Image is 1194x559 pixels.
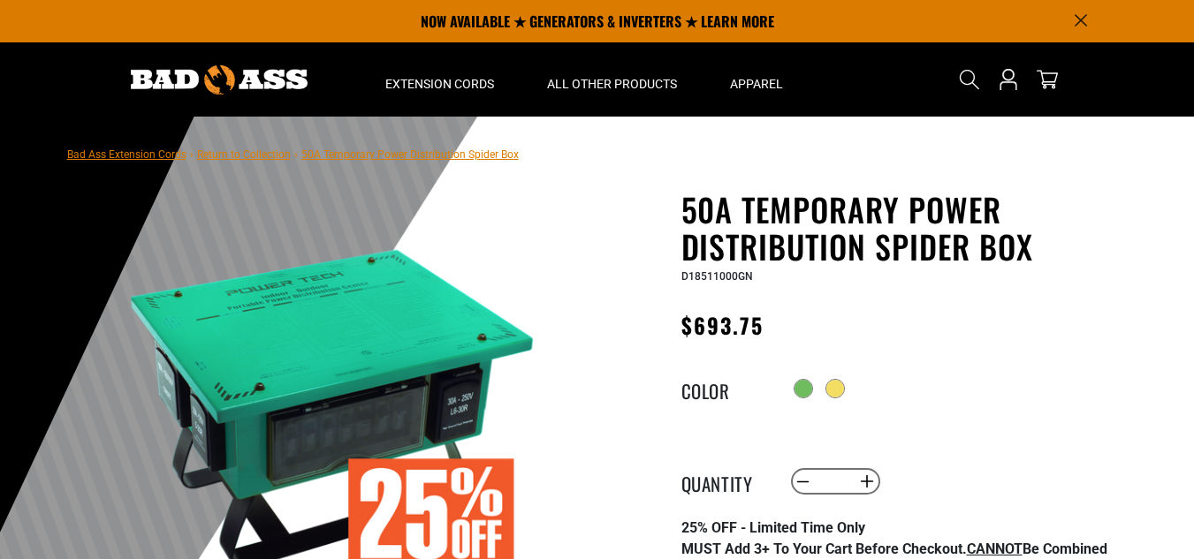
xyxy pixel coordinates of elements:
h1: 50A Temporary Power Distribution Spider Box [681,191,1114,265]
span: $693.75 [681,309,764,341]
span: Extension Cords [385,76,494,92]
summary: Apparel [703,42,810,117]
span: › [294,148,298,161]
summary: Search [955,65,984,94]
a: Bad Ass Extension Cords [67,148,186,161]
summary: Extension Cords [359,42,521,117]
label: Quantity [681,470,770,493]
span: › [190,148,194,161]
nav: breadcrumbs [67,143,519,164]
span: D18511000GN [681,270,753,283]
span: CANNOT [967,540,1023,557]
a: Return to Collection [197,148,291,161]
span: 50A Temporary Power Distribution Spider Box [301,148,519,161]
img: Bad Ass Extension Cords [131,65,308,94]
span: All Other Products [547,76,677,92]
summary: All Other Products [521,42,703,117]
strong: 25% OFF - Limited Time Only [681,519,865,536]
legend: Color [681,377,770,400]
span: Apparel [730,76,783,92]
